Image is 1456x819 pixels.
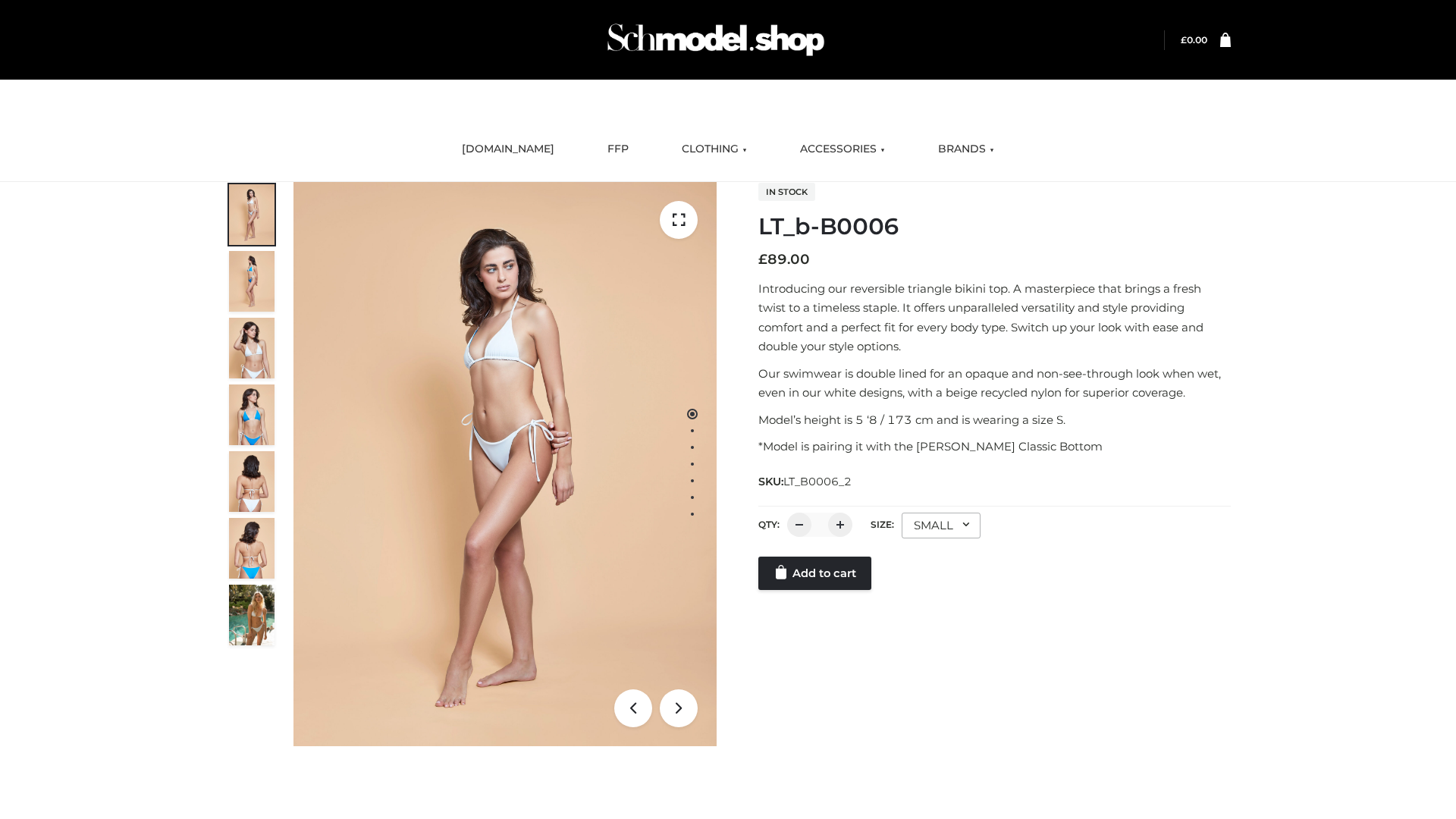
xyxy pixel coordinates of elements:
[758,519,780,530] label: QTY:
[902,513,981,538] div: SMALL
[789,133,896,166] a: ACCESSORIES
[596,133,640,166] a: FFP
[758,279,1231,356] p: Introducing our reversible triangle bikini top. A masterpiece that brings a fresh twist to a time...
[602,10,830,70] img: Schmodel Admin 964
[927,133,1006,166] a: BRANDS
[1181,34,1187,45] span: £
[229,384,275,445] img: ArielClassicBikiniTop_CloudNine_AzureSky_OW114ECO_4-scaled.jpg
[229,251,275,312] img: ArielClassicBikiniTop_CloudNine_AzureSky_OW114ECO_2-scaled.jpg
[1181,34,1207,45] a: £0.00
[758,251,810,268] bdi: 89.00
[293,182,717,746] img: LT_b-B0006
[758,410,1231,430] p: Model’s height is 5 ‘8 / 173 cm and is wearing a size S.
[758,472,853,491] span: SKU:
[229,518,275,579] img: ArielClassicBikiniTop_CloudNine_AzureSky_OW114ECO_8-scaled.jpg
[758,251,767,268] span: £
[758,213,1231,240] h1: LT_b-B0006
[758,183,815,201] span: In stock
[229,318,275,378] img: ArielClassicBikiniTop_CloudNine_AzureSky_OW114ECO_3-scaled.jpg
[758,437,1231,457] p: *Model is pairing it with the [PERSON_NAME] Classic Bottom
[450,133,566,166] a: [DOMAIN_NAME]
[670,133,758,166] a: CLOTHING
[758,557,871,590] a: Add to cart
[871,519,894,530] label: Size:
[758,364,1231,403] p: Our swimwear is double lined for an opaque and non-see-through look when wet, even in our white d...
[229,451,275,512] img: ArielClassicBikiniTop_CloudNine_AzureSky_OW114ECO_7-scaled.jpg
[783,475,852,488] span: LT_B0006_2
[229,585,275,645] img: Arieltop_CloudNine_AzureSky2.jpg
[1181,34,1207,45] bdi: 0.00
[229,184,275,245] img: ArielClassicBikiniTop_CloudNine_AzureSky_OW114ECO_1-scaled.jpg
